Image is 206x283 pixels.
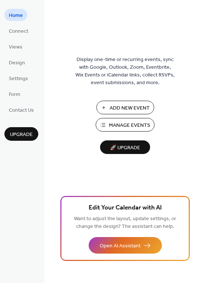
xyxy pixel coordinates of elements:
[9,107,34,114] span: Contact Us
[4,9,27,21] a: Home
[4,88,25,100] a: Form
[89,237,162,254] button: Open AI Assistant
[9,91,20,98] span: Form
[4,40,27,53] a: Views
[9,59,25,67] span: Design
[100,242,141,250] span: Open AI Assistant
[109,122,150,129] span: Manage Events
[4,72,32,84] a: Settings
[9,12,23,19] span: Home
[9,43,22,51] span: Views
[4,56,29,68] a: Design
[75,56,175,87] span: Display one-time or recurring events, sync with Google, Outlook, Zoom, Eventbrite, Wix Events or ...
[4,25,33,37] a: Connect
[74,214,176,232] span: Want to adjust the layout, update settings, or change the design? The assistant can help.
[4,104,38,116] a: Contact Us
[10,131,33,139] span: Upgrade
[89,203,162,213] span: Edit Your Calendar with AI
[110,104,150,112] span: Add New Event
[9,28,28,35] span: Connect
[96,101,154,114] button: Add New Event
[4,127,38,141] button: Upgrade
[100,140,150,154] button: 🚀 Upgrade
[96,118,154,132] button: Manage Events
[9,75,28,83] span: Settings
[104,143,146,153] span: 🚀 Upgrade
